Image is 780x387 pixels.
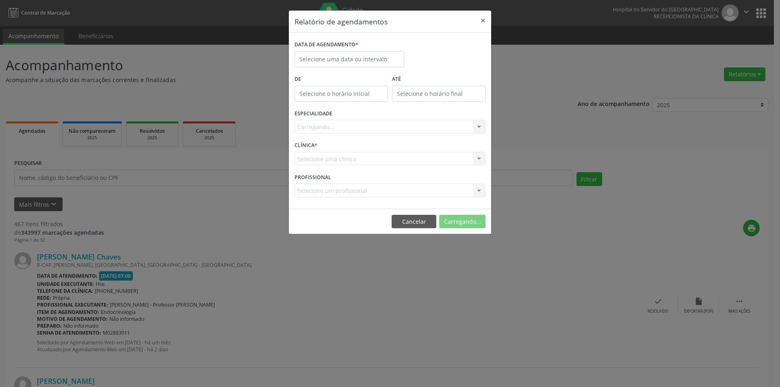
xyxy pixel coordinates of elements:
label: CLÍNICA [295,139,317,152]
label: De [295,73,388,86]
h5: Relatório de agendamentos [295,16,388,27]
label: ESPECIALIDADE [295,108,332,120]
label: DATA DE AGENDAMENTO [295,39,358,51]
label: ATÉ [392,73,485,86]
input: Selecione o horário inicial [295,86,388,102]
label: PROFISSIONAL [295,171,331,184]
input: Selecione uma data ou intervalo [295,51,404,67]
button: Carregando... [439,215,485,229]
input: Selecione o horário final [392,86,485,102]
button: Close [475,11,491,30]
button: Cancelar [392,215,436,229]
